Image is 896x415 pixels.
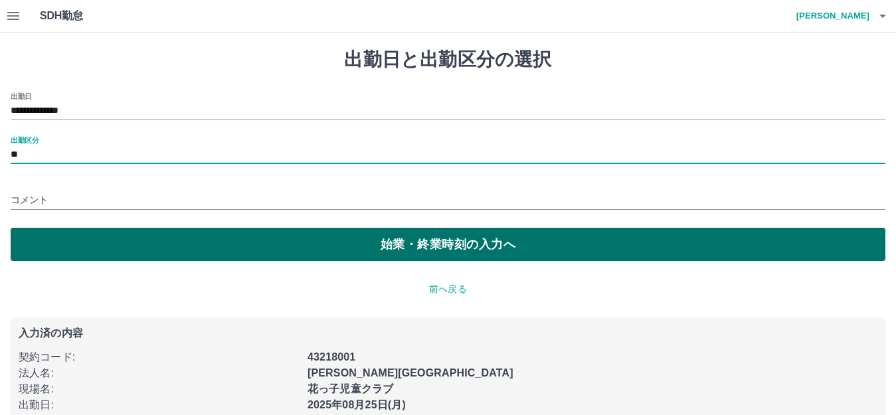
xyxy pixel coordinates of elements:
[11,91,32,101] label: 出勤日
[19,397,300,413] p: 出勤日 :
[19,349,300,365] p: 契約コード :
[19,365,300,381] p: 法人名 :
[308,383,393,394] b: 花っ子児童クラブ
[19,328,877,339] p: 入力済の内容
[19,381,300,397] p: 現場名 :
[11,228,885,261] button: 始業・終業時刻の入力へ
[11,282,885,296] p: 前へ戻る
[308,399,406,410] b: 2025年08月25日(月)
[308,351,355,363] b: 43218001
[11,135,39,145] label: 出勤区分
[11,48,885,71] h1: 出勤日と出勤区分の選択
[308,367,513,378] b: [PERSON_NAME][GEOGRAPHIC_DATA]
